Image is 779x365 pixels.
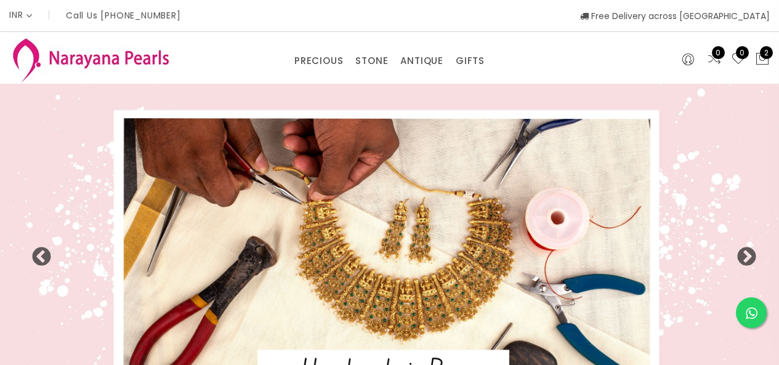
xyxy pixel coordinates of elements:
[736,247,748,259] button: Next
[755,52,770,68] button: 2
[456,52,485,70] a: GIFTS
[294,52,343,70] a: PRECIOUS
[712,46,725,59] span: 0
[400,52,443,70] a: ANTIQUE
[760,46,773,59] span: 2
[31,247,43,259] button: Previous
[355,52,388,70] a: STONE
[736,46,749,59] span: 0
[580,10,770,22] span: Free Delivery across [GEOGRAPHIC_DATA]
[66,11,181,20] p: Call Us [PHONE_NUMBER]
[707,52,722,68] a: 0
[731,52,746,68] a: 0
